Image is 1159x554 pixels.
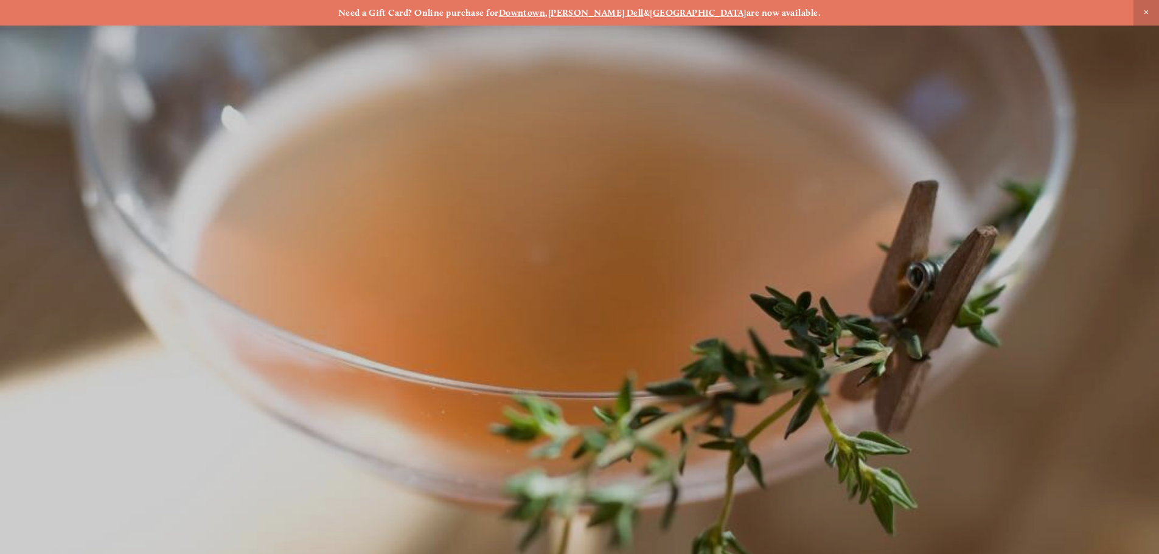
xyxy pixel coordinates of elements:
strong: Need a Gift Card? Online purchase for [338,7,499,18]
a: [GEOGRAPHIC_DATA] [650,7,747,18]
a: Downtown [499,7,546,18]
strong: , [545,7,548,18]
strong: & [644,7,650,18]
a: [PERSON_NAME] Dell [548,7,644,18]
strong: are now available. [747,7,821,18]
